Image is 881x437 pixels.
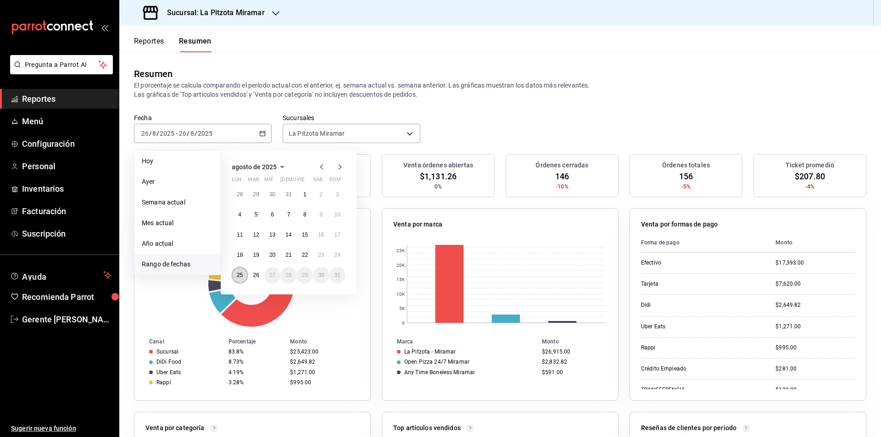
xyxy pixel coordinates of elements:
[335,232,340,238] abbr: 17 de agosto de 2025
[641,301,733,309] div: Didi
[248,227,264,243] button: 12 de agosto de 2025
[156,369,181,376] div: Uber Eats
[142,198,213,207] span: Semana actual
[335,272,340,278] abbr: 31 de agosto de 2025
[232,206,248,223] button: 4 de agosto de 2025
[556,183,569,191] span: -10%
[786,160,834,170] h3: Ticket promedio
[319,211,323,218] abbr: 9 de agosto de 2025
[290,379,356,386] div: $995.00
[22,93,112,105] span: Reportes
[318,232,324,238] abbr: 16 de agosto de 2025
[152,130,156,137] input: --
[179,37,212,52] button: Resumen
[313,177,323,186] abbr: sábado
[641,280,733,288] div: Tarjeta
[535,160,588,170] h3: Órdenes cerradas
[285,232,291,238] abbr: 14 de agosto de 2025
[335,211,340,218] abbr: 10 de agosto de 2025
[313,186,329,203] button: 2 de agosto de 2025
[6,66,113,76] a: Pregunta a Parrot AI
[285,191,291,198] abbr: 31 de julio de 2025
[269,232,275,238] abbr: 13 de agosto de 2025
[393,423,461,433] p: Top artículos vendidos
[403,160,473,170] h3: Venta órdenes abiertas
[156,359,181,365] div: DiDi Food
[248,206,264,223] button: 5 de agosto de 2025
[303,211,307,218] abbr: 8 de agosto de 2025
[11,424,112,433] span: Sugerir nueva función
[255,211,258,218] abbr: 5 de agosto de 2025
[435,183,442,191] span: 0%
[329,206,346,223] button: 10 de agosto de 2025
[232,161,288,172] button: agosto de 2025
[22,313,112,326] span: Gerente [PERSON_NAME]
[253,232,259,238] abbr: 12 de agosto de 2025
[285,272,291,278] abbr: 28 de agosto de 2025
[229,379,283,386] div: 3.28%
[264,177,273,186] abbr: miércoles
[264,206,280,223] button: 6 de agosto de 2025
[290,359,356,365] div: $2,649.82
[101,24,108,31] button: open_drawer_menu
[232,177,241,186] abbr: lunes
[229,359,283,365] div: 8.73%
[248,267,264,283] button: 26 de agosto de 2025
[269,191,275,198] abbr: 30 de julio de 2025
[318,272,324,278] abbr: 30 de agosto de 2025
[253,191,259,198] abbr: 29 de julio de 2025
[145,423,205,433] p: Venta por categoría
[280,267,296,283] button: 28 de agosto de 2025
[335,252,340,258] abbr: 24 de agosto de 2025
[176,130,178,137] span: -
[399,306,405,311] text: 5K
[641,220,718,229] p: Venta por formas de pago
[285,252,291,258] abbr: 21 de agosto de 2025
[287,211,290,218] abbr: 7 de agosto de 2025
[775,323,855,331] div: $1,271.00
[286,337,370,347] th: Monto
[253,272,259,278] abbr: 26 de agosto de 2025
[297,247,313,263] button: 22 de agosto de 2025
[248,247,264,263] button: 19 de agosto de 2025
[269,252,275,258] abbr: 20 de agosto de 2025
[237,252,243,258] abbr: 18 de agosto de 2025
[393,220,442,229] p: Venta por marca
[22,138,112,150] span: Configuración
[420,170,457,183] span: $1,131.26
[264,267,280,283] button: 27 de agosto de 2025
[269,272,275,278] abbr: 27 de agosto de 2025
[641,386,733,394] div: TRANSFERENCIA
[396,263,405,268] text: 20K
[280,247,296,263] button: 21 de agosto de 2025
[542,359,603,365] div: $2,832.82
[264,186,280,203] button: 30 de julio de 2025
[297,186,313,203] button: 1 de agosto de 2025
[232,267,248,283] button: 25 de agosto de 2025
[313,267,329,283] button: 30 de agosto de 2025
[382,337,538,347] th: Marca
[795,170,825,183] span: $207.80
[396,248,405,253] text: 25K
[22,291,112,303] span: Recomienda Parrot
[22,227,112,240] span: Suscripción
[142,156,213,166] span: Hoy
[283,115,420,121] label: Sucursales
[160,7,265,18] h3: Sucursal: La Pitzota Miramar
[538,337,618,347] th: Monto
[280,206,296,223] button: 7 de agosto de 2025
[197,130,213,137] input: ----
[134,337,225,347] th: Canal
[232,186,248,203] button: 28 de julio de 2025
[290,369,356,376] div: $1,271.00
[329,177,341,186] abbr: domingo
[396,292,405,297] text: 10K
[641,365,733,373] div: Crédito Empleado
[805,183,814,191] span: -4%
[313,206,329,223] button: 9 de agosto de 2025
[396,277,405,282] text: 15K
[248,177,259,186] abbr: martes
[159,130,175,137] input: ----
[238,211,241,218] abbr: 4 de agosto de 2025
[679,170,693,183] span: 156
